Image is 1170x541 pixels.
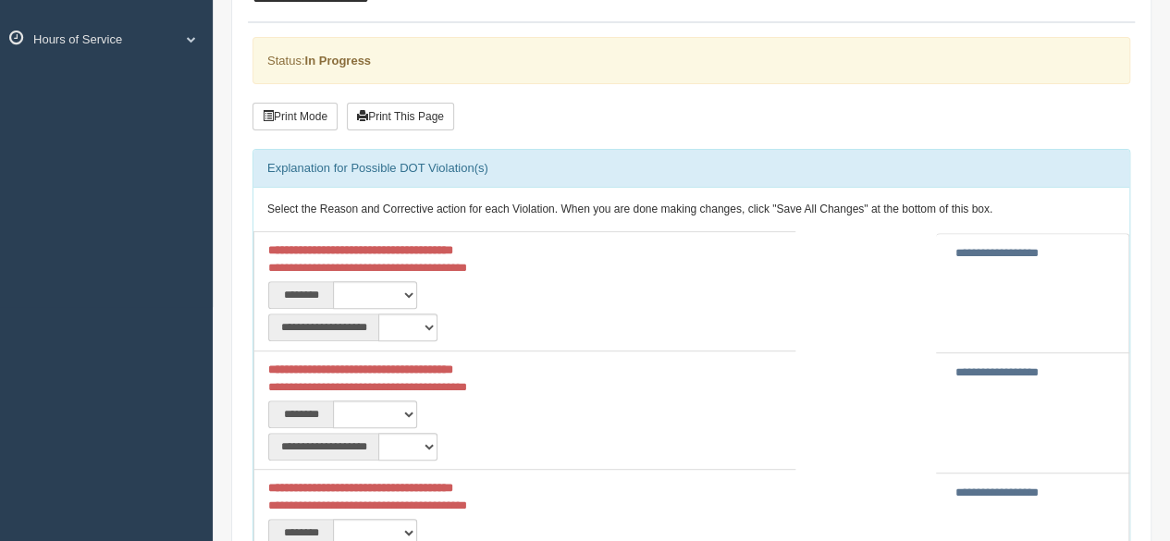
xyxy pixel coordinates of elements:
[252,37,1130,84] div: Status:
[252,103,338,130] button: Print Mode
[347,103,454,130] button: Print This Page
[304,54,371,68] strong: In Progress
[253,188,1129,232] div: Select the Reason and Corrective action for each Violation. When you are done making changes, cli...
[253,150,1129,187] div: Explanation for Possible DOT Violation(s)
